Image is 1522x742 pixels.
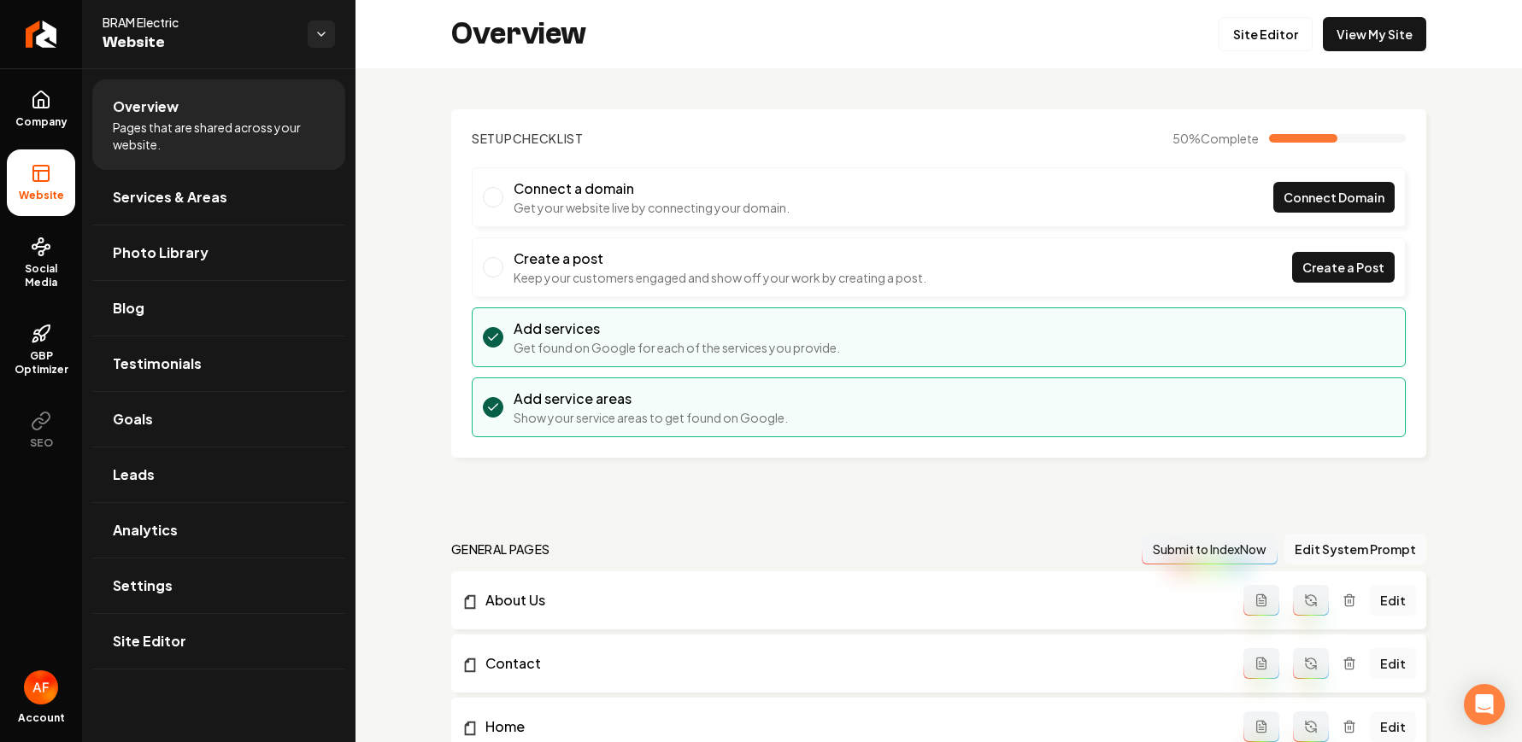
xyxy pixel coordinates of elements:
a: Services & Areas [92,170,345,225]
a: View My Site [1323,17,1426,51]
span: Testimonials [113,353,202,374]
a: Connect Domain [1273,182,1395,213]
button: Submit to IndexNow [1142,534,1278,564]
span: Photo Library [113,242,209,263]
a: Edit [1370,711,1416,742]
span: Connect Domain [1284,189,1384,207]
a: Testimonials [92,336,345,391]
span: Site Editor [113,631,186,651]
h3: Add service areas [514,389,788,409]
span: Pages that are shared across your website. [113,119,325,153]
span: Social Media [7,262,75,289]
a: Contact [461,653,1243,674]
button: Add admin page prompt [1243,585,1279,616]
a: Edit [1370,648,1416,679]
a: Home [461,716,1243,737]
span: Website [103,31,294,55]
button: Edit System Prompt [1284,534,1426,564]
p: Show your service areas to get found on Google. [514,409,788,426]
img: Avan Fahimi [24,670,58,704]
span: GBP Optimizer [7,349,75,377]
div: Open Intercom Messenger [1464,684,1505,725]
span: Blog [113,298,144,318]
a: GBP Optimizer [7,310,75,390]
a: Company [7,76,75,143]
span: Create a Post [1302,259,1384,277]
h2: Overview [451,17,586,51]
span: Services & Areas [113,187,227,207]
span: Complete [1201,131,1259,146]
span: Account [18,711,65,725]
span: 50 % [1172,130,1259,147]
button: SEO [7,397,75,464]
button: Open user button [24,670,58,704]
a: Leads [92,447,345,502]
a: Analytics [92,503,345,558]
a: Settings [92,558,345,613]
h3: Add services [514,318,840,339]
span: Overview [113,96,179,117]
span: Goals [113,409,153,429]
button: Add admin page prompt [1243,711,1279,742]
a: Blog [92,281,345,336]
p: Get found on Google for each of the services you provide. [514,339,840,356]
span: Website [12,189,71,202]
span: Analytics [113,520,178,540]
span: Company [9,115,74,129]
h3: Connect a domain [514,178,790,199]
a: Site Editor [1219,17,1313,51]
a: Social Media [7,223,75,303]
span: Setup [472,131,513,146]
a: Goals [92,392,345,447]
img: Rebolt Logo [26,20,57,48]
h3: Create a post [514,248,926,269]
a: About Us [461,590,1243,611]
span: Leads [113,464,155,485]
a: Photo Library [92,225,345,280]
h2: general pages [451,540,550,558]
p: Get your website live by connecting your domain. [514,199,790,216]
a: Edit [1370,585,1416,616]
p: Keep your customers engaged and show off your work by creating a post. [514,269,926,286]
h2: Checklist [472,130,584,147]
span: Settings [113,575,173,596]
button: Add admin page prompt [1243,648,1279,679]
span: SEO [23,436,60,450]
a: Site Editor [92,614,345,669]
span: BRAM Electric [103,14,294,31]
a: Create a Post [1292,252,1395,283]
